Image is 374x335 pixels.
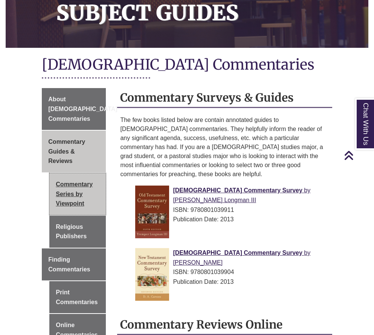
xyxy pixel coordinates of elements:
a: Finding Commentaries [42,248,106,280]
h2: Commentary Surveys & Guides [117,88,332,108]
a: About [DEMOGRAPHIC_DATA] Commentaries [42,88,106,130]
span: [PERSON_NAME] [173,259,223,266]
span: About [DEMOGRAPHIC_DATA] Commentaries [48,96,117,122]
span: Commentary Guides & Reviews [48,139,85,164]
h2: Commentary Reviews Online [117,315,332,335]
span: Finding Commentaries [48,256,90,273]
span: [PERSON_NAME] Longman III [173,197,256,203]
a: Back to Top [344,150,372,160]
span: [DEMOGRAPHIC_DATA] Commentary Survey [173,250,302,256]
p: The few books listed below are contain annotated guides to [DEMOGRAPHIC_DATA] commentaries. They ... [120,116,329,179]
span: by [304,250,310,256]
a: Commentary Series by Viewpoint [49,173,106,215]
a: Commentary Guides & Reviews [42,131,106,172]
div: ISBN: 9780801039911 [135,205,326,215]
span: by [304,187,310,193]
a: Print Commentaries [49,281,106,313]
div: Publication Date: 2013 [135,277,326,287]
a: [DEMOGRAPHIC_DATA] Commentary Survey by [PERSON_NAME] [173,250,310,266]
a: [DEMOGRAPHIC_DATA] Commentary Survey by [PERSON_NAME] Longman III [173,187,310,203]
span: [DEMOGRAPHIC_DATA] Commentary Survey [173,187,302,193]
h1: [DEMOGRAPHIC_DATA] Commentaries [42,55,332,75]
a: Religious Publishers [49,216,106,248]
div: Publication Date: 2013 [135,215,326,224]
div: ISBN: 9780801039904 [135,267,326,277]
